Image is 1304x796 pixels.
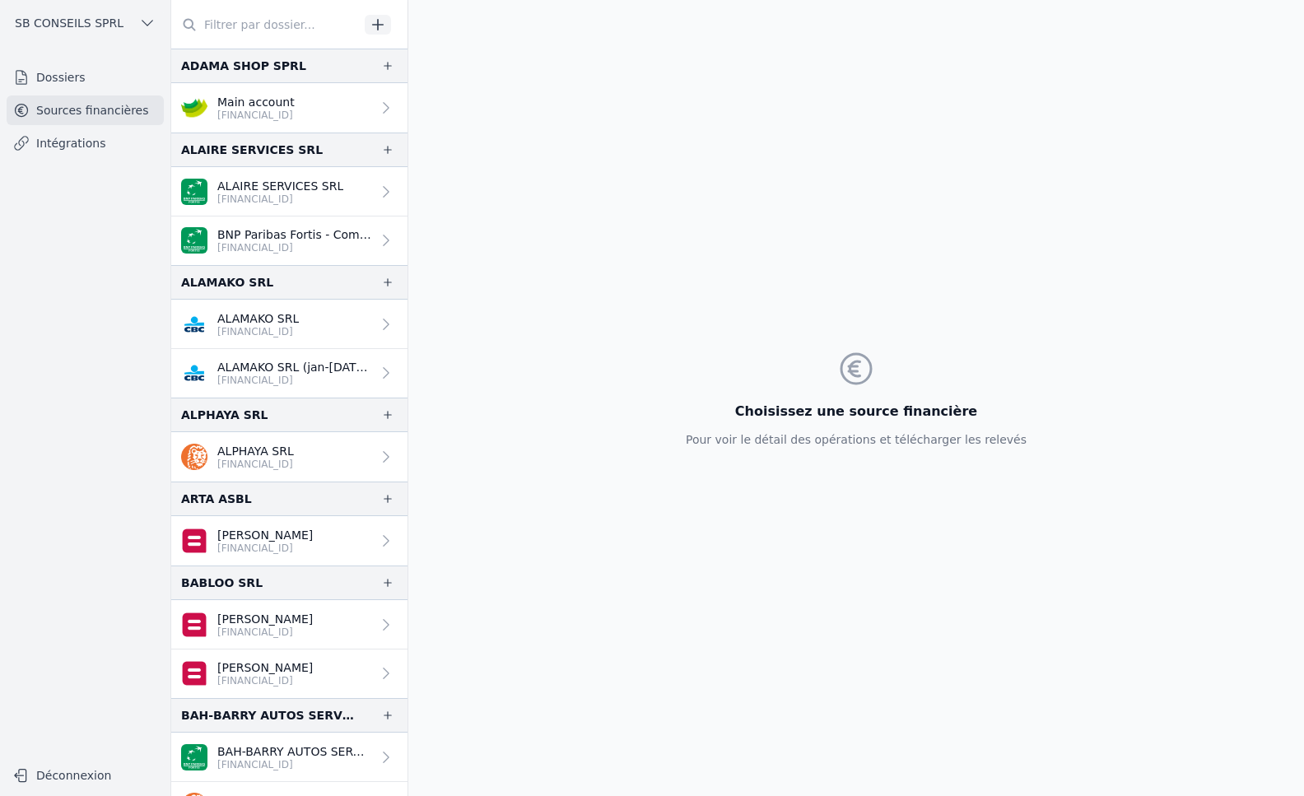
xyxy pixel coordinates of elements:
p: [FINANCIAL_ID] [217,626,313,639]
span: SB CONSEILS SPRL [15,15,123,31]
p: BNP Paribas Fortis - Compte d'épargne [217,226,371,243]
div: ADAMA SHOP SPRL [181,56,306,76]
img: belfius-1.png [181,660,207,687]
p: ALAMAKO SRL [217,310,299,327]
a: ALAMAKO SRL (jan-[DATE]) [FINANCIAL_ID] [171,349,407,398]
a: Intégrations [7,128,164,158]
a: [PERSON_NAME] [FINANCIAL_ID] [171,600,407,649]
img: CBC_CREGBEBB.png [181,360,207,386]
div: ALAMAKO SRL [181,272,273,292]
img: BNP_BE_BUSINESS_GEBABEBB.png [181,227,207,254]
p: Pour voir le détail des opérations et télécharger les relevés [686,431,1027,448]
img: belfius-1.png [181,612,207,638]
img: BNP_BE_BUSINESS_GEBABEBB.png [181,179,207,205]
p: [FINANCIAL_ID] [217,325,299,338]
p: [FINANCIAL_ID] [217,374,371,387]
div: BAH-BARRY AUTOS SERVICES BVBA [181,705,355,725]
p: [FINANCIAL_ID] [217,458,294,471]
a: BNP Paribas Fortis - Compte d'épargne [FINANCIAL_ID] [171,216,407,265]
a: Sources financières [7,95,164,125]
a: ALAIRE SERVICES SRL [FINANCIAL_ID] [171,167,407,216]
div: BABLOO SRL [181,573,263,593]
button: Déconnexion [7,762,164,789]
a: ALPHAYA SRL [FINANCIAL_ID] [171,432,407,482]
input: Filtrer par dossier... [171,10,359,40]
img: belfius-1.png [181,528,207,554]
div: ALPHAYA SRL [181,405,268,425]
p: ALAMAKO SRL (jan-[DATE]) [217,359,371,375]
h3: Choisissez une source financière [686,402,1027,421]
a: Dossiers [7,63,164,92]
p: Main account [217,94,295,110]
p: [FINANCIAL_ID] [217,109,295,122]
img: CBC_CREGBEBB.png [181,311,207,337]
a: [PERSON_NAME] [FINANCIAL_ID] [171,649,407,698]
p: ALAIRE SERVICES SRL [217,178,343,194]
p: [FINANCIAL_ID] [217,674,313,687]
p: [PERSON_NAME] [217,611,313,627]
a: BAH-BARRY AUTOS SERVICES B [FINANCIAL_ID] [171,733,407,782]
a: ALAMAKO SRL [FINANCIAL_ID] [171,300,407,349]
a: Main account [FINANCIAL_ID] [171,83,407,133]
div: ARTA ASBL [181,489,252,509]
p: [PERSON_NAME] [217,659,313,676]
p: [FINANCIAL_ID] [217,241,371,254]
p: ALPHAYA SRL [217,443,294,459]
button: SB CONSEILS SPRL [7,10,164,36]
div: ALAIRE SERVICES SRL [181,140,323,160]
p: [PERSON_NAME] [217,527,313,543]
p: BAH-BARRY AUTOS SERVICES B [217,743,371,760]
p: [FINANCIAL_ID] [217,542,313,555]
a: [PERSON_NAME] [FINANCIAL_ID] [171,516,407,566]
img: BNP_BE_BUSINESS_GEBABEBB.png [181,744,207,770]
p: [FINANCIAL_ID] [217,193,343,206]
img: ing.png [181,444,207,470]
img: crelan.png [181,95,207,121]
p: [FINANCIAL_ID] [217,758,371,771]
